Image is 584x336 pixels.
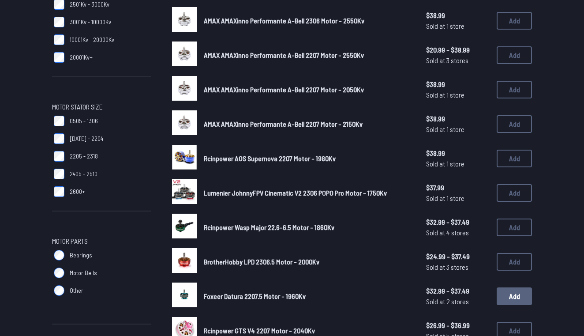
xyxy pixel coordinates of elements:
[204,223,334,231] span: Rcinpower Wasp Major 22.6-6.5 Motor - 1860Kv
[204,120,363,128] span: AMAX AMAXinno Performante A-Bell 2207 Motor - 2150Kv
[70,187,85,196] span: 2600+
[54,268,64,278] input: Motor Bells
[426,148,490,159] span: $38.99
[204,189,387,197] span: Lumenier JohnnyFPV Cinematic V2 2306 POPO Pro Motor - 1750Kv
[497,115,532,133] button: Add
[172,214,197,238] img: image
[172,7,197,32] img: image
[172,283,197,307] img: image
[204,326,315,335] span: Rcinpower GTS V4 2207 Motor - 2040Kv
[54,34,64,45] input: 10001Kv - 20000Kv
[54,17,64,27] input: 3001Kv - 10000Kv
[54,52,64,63] input: 20001Kv+
[426,262,490,272] span: Sold at 3 stores
[70,53,93,62] span: 20001Kv+
[426,251,490,262] span: $24.99 - $37.49
[172,179,197,207] a: image
[70,170,97,178] span: 2405 - 2510
[204,119,412,129] a: AMAX AMAXinno Performante A-Bell 2207 Motor - 2150Kv
[204,222,412,233] a: Rcinpower Wasp Major 22.6-6.5 Motor - 1860Kv
[497,81,532,98] button: Add
[172,248,197,276] a: image
[52,102,103,112] span: Motor Stator Size
[497,219,532,236] button: Add
[426,286,490,296] span: $32.99 - $37.49
[70,152,98,161] span: 2205 - 2318
[172,110,197,135] img: image
[172,283,197,310] a: image
[426,159,490,169] span: Sold at 1 store
[172,214,197,241] a: image
[172,42,197,69] a: image
[204,257,412,267] a: BrotherHobby LPD 2306.5 Motor - 2000Kv
[426,55,490,66] span: Sold at 3 stores
[426,79,490,90] span: $38.99
[172,179,197,204] img: image
[204,292,306,300] span: Foxeer Datura 2207.5 Motor - 1960Kv
[70,268,97,277] span: Motor Bells
[426,182,490,193] span: $37.99
[172,110,197,138] a: image
[497,253,532,271] button: Add
[426,10,490,21] span: $38.99
[204,85,364,94] span: AMAX AMAXinno Performante A-Bell 2207 Motor - 2050Kv
[497,12,532,30] button: Add
[52,236,88,246] span: Motor Parts
[70,286,83,295] span: Other
[54,250,64,260] input: Bearings
[54,116,64,126] input: 0505 - 1306
[54,151,64,162] input: 2205 - 2318
[204,153,412,164] a: Rcinpower AOS Supernova 2207 Motor - 1980Kv
[426,124,490,135] span: Sold at 1 store
[497,150,532,167] button: Add
[172,42,197,66] img: image
[172,76,197,103] a: image
[497,184,532,202] button: Add
[204,325,412,336] a: Rcinpower GTS V4 2207 Motor - 2040Kv
[426,90,490,100] span: Sold at 1 store
[172,248,197,273] img: image
[172,76,197,101] img: image
[54,133,64,144] input: [DATE] - 2204
[172,145,197,170] img: image
[54,285,64,296] input: Other
[426,296,490,307] span: Sold at 2 stores
[70,134,103,143] span: [DATE] - 2204
[426,217,490,227] span: $32.99 - $37.49
[54,186,64,197] input: 2600+
[497,46,532,64] button: Add
[70,251,92,260] span: Bearings
[497,287,532,305] button: Add
[204,16,364,25] span: AMAX AMAXinno Performante A-Bell 2306 Motor - 2550Kv
[426,113,490,124] span: $38.99
[204,257,319,266] span: BrotherHobby LPD 2306.5 Motor - 2000Kv
[426,227,490,238] span: Sold at 4 stores
[70,117,98,125] span: 0505 - 1306
[204,51,364,59] span: AMAX AMAXinno Performante A-Bell 2207 Motor - 2550Kv
[54,169,64,179] input: 2405 - 2510
[426,21,490,31] span: Sold at 1 store
[426,320,490,331] span: $26.99 - $36.99
[70,18,111,26] span: 3001Kv - 10000Kv
[426,45,490,55] span: $20.99 - $38.99
[70,35,114,44] span: 10001Kv - 20000Kv
[172,7,197,34] a: image
[204,291,412,302] a: Foxeer Datura 2207.5 Motor - 1960Kv
[204,50,412,60] a: AMAX AMAXinno Performante A-Bell 2207 Motor - 2550Kv
[204,84,412,95] a: AMAX AMAXinno Performante A-Bell 2207 Motor - 2050Kv
[204,15,412,26] a: AMAX AMAXinno Performante A-Bell 2306 Motor - 2550Kv
[172,145,197,172] a: image
[204,188,412,198] a: Lumenier JohnnyFPV Cinematic V2 2306 POPO Pro Motor - 1750Kv
[204,154,336,162] span: Rcinpower AOS Supernova 2207 Motor - 1980Kv
[426,193,490,204] span: Sold at 1 store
